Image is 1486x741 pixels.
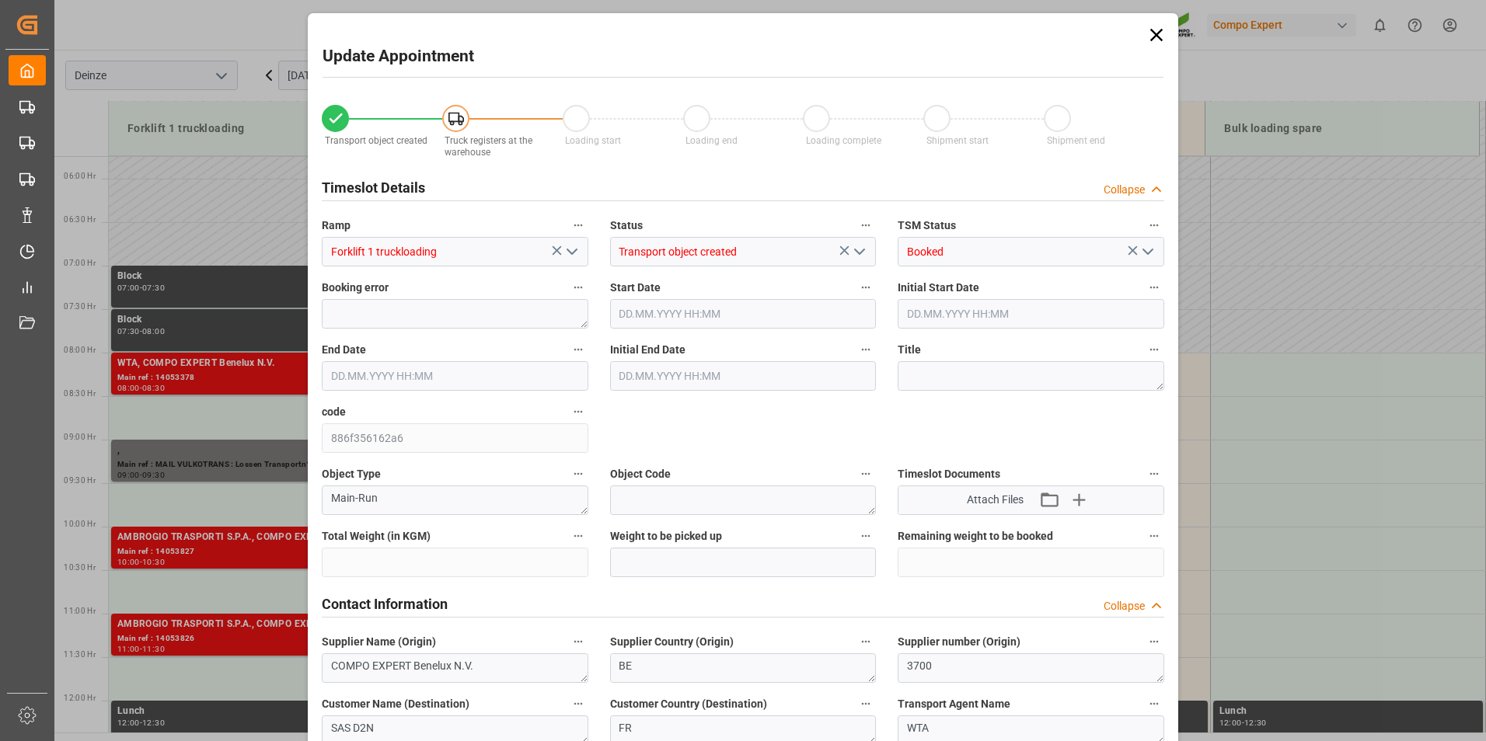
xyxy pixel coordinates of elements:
button: Supplier Name (Origin) [568,631,588,652]
button: Supplier Country (Origin) [856,631,876,652]
button: Weight to be picked up [856,526,876,546]
button: Initial End Date [856,339,876,360]
button: Status [856,215,876,235]
span: Loading end [685,135,738,146]
span: Transport object created [325,135,427,146]
span: code [322,404,346,420]
button: open menu [847,240,870,264]
span: Truck registers at the warehouse [445,135,532,158]
button: Object Code [856,464,876,484]
span: Supplier Country (Origin) [610,634,734,650]
span: Shipment end [1047,135,1105,146]
button: Initial Start Date [1144,277,1164,297]
button: Ramp [568,215,588,235]
button: Timeslot Documents [1144,464,1164,484]
textarea: Main-Run [322,485,588,515]
button: Title [1144,339,1164,360]
span: Weight to be picked up [610,528,722,544]
button: Start Date [856,277,876,297]
span: Timeslot Documents [898,466,1000,482]
textarea: COMPO EXPERT Benelux N.V. [322,653,588,683]
span: Customer Name (Destination) [322,696,469,712]
span: Attach Files [967,492,1024,508]
div: Collapse [1104,182,1145,198]
h2: Contact Information [322,593,448,614]
input: Type to search/select [322,237,588,266]
span: Shipment start [926,135,989,146]
span: Title [898,342,921,358]
span: Transport Agent Name [898,696,1010,712]
button: Remaining weight to be booked [1144,526,1164,546]
textarea: 3700 [898,653,1164,683]
button: Booking error [568,277,588,297]
button: Total Weight (in KGM) [568,526,588,546]
span: Total Weight (in KGM) [322,528,431,544]
input: Type to search/select [610,237,877,266]
button: Object Type [568,464,588,484]
h2: Timeslot Details [322,177,425,198]
span: Start Date [610,280,661,296]
input: DD.MM.YYYY HH:MM [610,361,877,391]
button: code [568,402,588,422]
div: Collapse [1104,598,1145,614]
button: Supplier number (Origin) [1144,631,1164,652]
span: Object Code [610,466,671,482]
span: Loading start [565,135,621,146]
span: Initial End Date [610,342,685,358]
span: Initial Start Date [898,280,979,296]
button: Transport Agent Name [1144,694,1164,714]
button: Customer Name (Destination) [568,694,588,714]
span: Loading complete [806,135,881,146]
span: Supplier number (Origin) [898,634,1020,650]
input: DD.MM.YYYY HH:MM [322,361,588,391]
span: Supplier Name (Origin) [322,634,436,650]
button: TSM Status [1144,215,1164,235]
span: Remaining weight to be booked [898,528,1053,544]
span: Status [610,217,643,234]
button: open menu [1135,240,1158,264]
span: End Date [322,342,366,358]
span: Customer Country (Destination) [610,696,767,712]
button: open menu [559,240,582,264]
span: TSM Status [898,217,956,234]
button: End Date [568,339,588,360]
span: Object Type [322,466,381,482]
span: Booking error [322,280,389,296]
input: DD.MM.YYYY HH:MM [898,299,1164,329]
h2: Update Appointment [323,44,474,69]
input: DD.MM.YYYY HH:MM [610,299,877,329]
button: Customer Country (Destination) [856,694,876,714]
textarea: BE [610,653,877,683]
span: Ramp [322,217,351,234]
